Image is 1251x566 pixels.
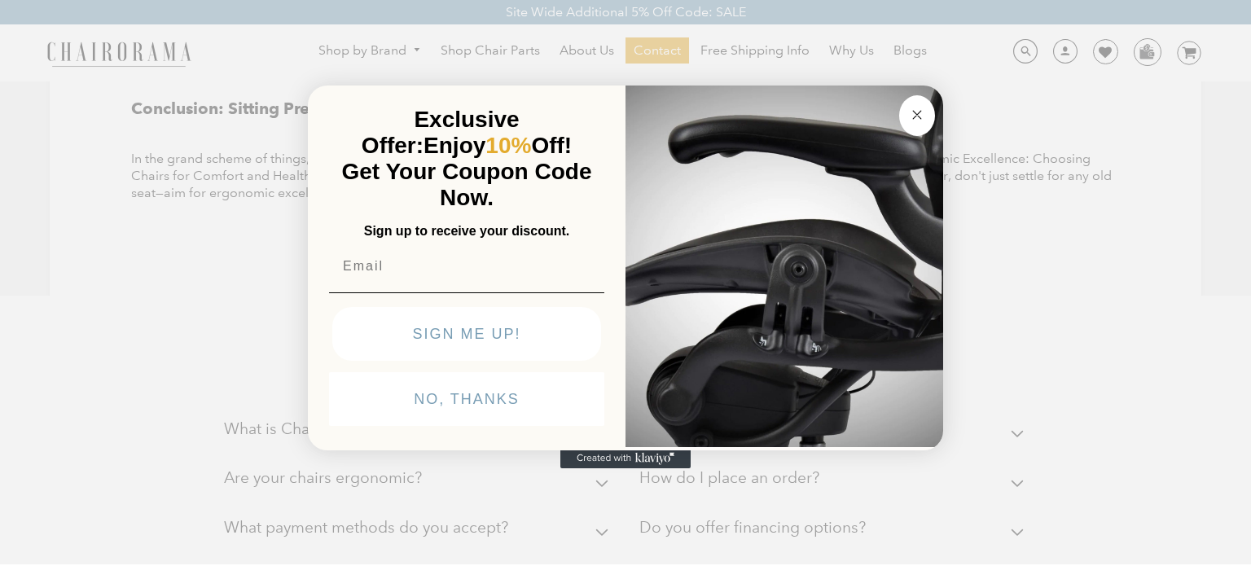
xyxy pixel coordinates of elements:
button: SIGN ME UP! [332,307,601,361]
span: Sign up to receive your discount. [364,224,569,238]
button: NO, THANKS [329,372,604,426]
span: 10% [485,133,531,158]
span: Enjoy Off! [424,133,572,158]
button: Close dialog [899,95,935,136]
img: 92d77583-a095-41f6-84e7-858462e0427a.jpeg [625,82,943,447]
span: Exclusive Offer: [362,107,520,158]
img: underline [329,292,604,293]
input: Email [329,250,604,283]
span: Get Your Coupon Code Now. [342,159,592,210]
a: Created with Klaviyo - opens in a new tab [560,449,691,468]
